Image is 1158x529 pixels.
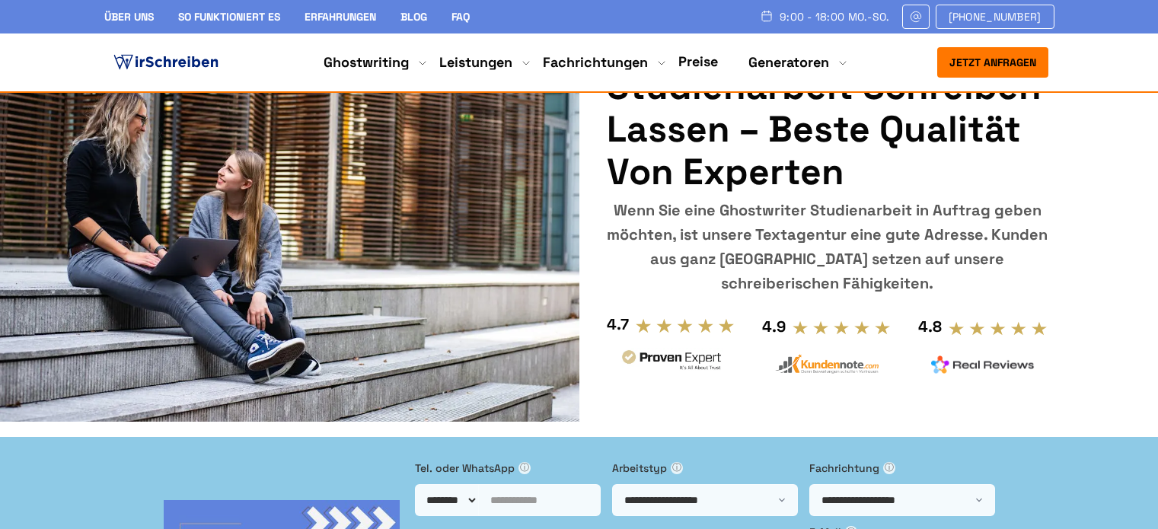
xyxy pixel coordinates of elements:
span: 9:00 - 18:00 Mo.-So. [780,11,890,23]
span: [PHONE_NUMBER] [949,11,1042,23]
a: [PHONE_NUMBER] [936,5,1054,29]
img: stars [948,320,1048,337]
div: 4.7 [607,312,629,336]
a: Preise [678,53,718,70]
img: Schedule [760,10,774,22]
span: ⓘ [883,462,895,474]
div: 4.9 [762,314,786,339]
a: Ghostwriting [324,53,409,72]
h1: Studienarbeit schreiben lassen – beste Qualität von Experten [607,65,1048,193]
img: stars [792,320,892,336]
img: logo ghostwriter-österreich [110,51,222,74]
div: 4.8 [918,314,942,339]
div: Wenn Sie eine Ghostwriter Studienarbeit in Auftrag geben möchten, ist unsere Textagentur eine gut... [607,198,1048,295]
a: Generatoren [748,53,829,72]
label: Fachrichtung [809,460,995,476]
button: Jetzt anfragen [937,47,1048,78]
a: Erfahrungen [305,10,376,24]
img: provenexpert [620,348,723,376]
a: So funktioniert es [178,10,280,24]
label: Arbeitstyp [612,460,798,476]
span: ⓘ [518,462,531,474]
a: Über uns [104,10,154,24]
a: Leistungen [439,53,512,72]
a: FAQ [451,10,470,24]
img: kundennote [775,354,879,374]
img: stars [635,317,735,334]
img: Email [909,11,923,23]
a: Blog [400,10,427,24]
img: realreviews [931,355,1035,374]
label: Tel. oder WhatsApp [415,460,601,476]
span: ⓘ [671,462,683,474]
a: Fachrichtungen [543,53,648,72]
